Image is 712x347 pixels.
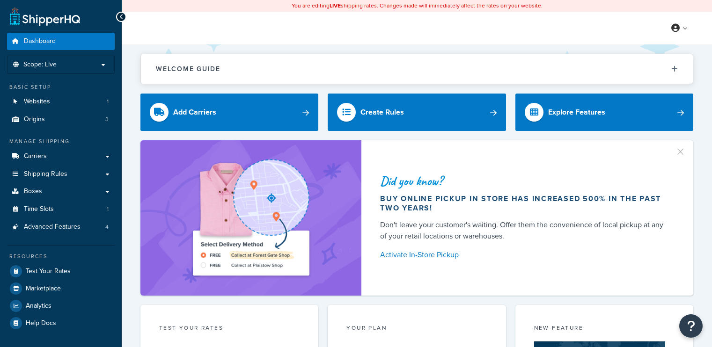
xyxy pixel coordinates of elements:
li: Advanced Features [7,218,115,236]
div: Create Rules [360,106,404,119]
span: 4 [105,223,109,231]
a: Boxes [7,183,115,200]
a: Shipping Rules [7,166,115,183]
li: Time Slots [7,201,115,218]
span: Marketplace [26,285,61,293]
span: Help Docs [26,319,56,327]
span: Shipping Rules [24,170,67,178]
span: Scope: Live [23,61,57,69]
span: Dashboard [24,37,56,45]
span: Carriers [24,152,47,160]
span: Test Your Rates [26,267,71,275]
div: Buy online pickup in store has increased 500% in the past two years! [380,194,671,213]
a: Activate In-Store Pickup [380,248,671,261]
div: Explore Features [548,106,605,119]
a: Time Slots1 [7,201,115,218]
a: Help Docs [7,315,115,332]
span: Origins [24,116,45,123]
div: Your Plan [346,324,487,334]
span: Advanced Features [24,223,81,231]
a: Explore Features [515,94,693,131]
div: Manage Shipping [7,137,115,145]
a: Dashboard [7,33,115,50]
button: Open Resource Center [679,314,703,338]
span: Analytics [26,302,51,310]
div: Add Carriers [173,106,216,119]
div: Don't leave your customer's waiting. Offer them the convenience of local pickup at any of your re... [380,219,671,242]
a: Websites1 [7,93,115,110]
span: Time Slots [24,205,54,213]
div: Did you know? [380,174,671,188]
img: ad-shirt-map-b0359fc47e01cab431d101c4b569394f6a03f54285957d908178d52f29eb9668.png [166,154,336,282]
a: Add Carriers [140,94,318,131]
span: 1 [107,205,109,213]
li: Websites [7,93,115,110]
button: Welcome Guide [141,54,693,84]
span: 1 [107,98,109,106]
a: Analytics [7,297,115,314]
b: LIVE [330,1,341,10]
li: Origins [7,111,115,128]
h2: Welcome Guide [156,65,220,72]
a: Marketplace [7,280,115,297]
span: Boxes [24,188,42,195]
div: Resources [7,253,115,260]
span: Websites [24,98,50,106]
a: Create Rules [328,94,506,131]
a: Test Your Rates [7,263,115,280]
a: Carriers [7,148,115,165]
a: Origins3 [7,111,115,128]
div: Test your rates [159,324,300,334]
a: Advanced Features4 [7,218,115,236]
span: 3 [105,116,109,123]
div: Basic Setup [7,83,115,91]
div: New Feature [534,324,675,334]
